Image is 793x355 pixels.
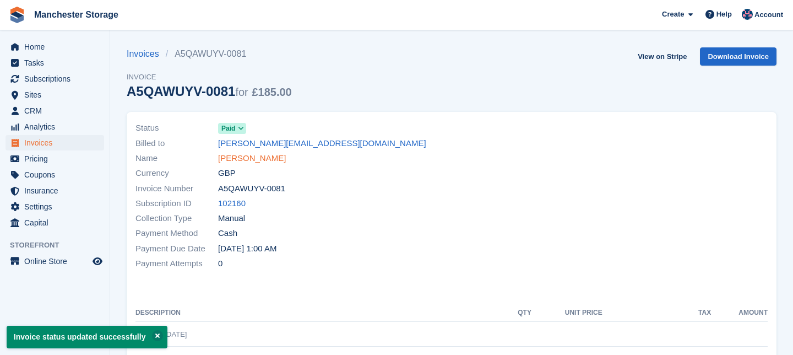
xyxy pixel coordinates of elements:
span: Account [754,9,783,20]
a: menu [6,55,104,71]
span: Coupons [24,167,90,182]
p: Invoice status updated successfully [7,326,167,348]
img: stora-icon-8386f47178a22dfd0bd8f6a31ec36ba5ce8667c1dd55bd0f319d3a0aa187defe.svg [9,7,25,23]
span: for [235,86,248,98]
span: Online Store [24,254,90,269]
span: Subscriptions [24,71,90,87]
span: £185.00 [252,86,291,98]
span: Home [24,39,90,55]
div: A5QAWUYV-0081 [127,84,292,99]
a: menu [6,167,104,182]
a: 102160 [218,197,246,210]
span: Invoice Number [135,182,218,195]
time: 2025-09-02 00:00:00 UTC [218,243,276,255]
span: CRM [24,103,90,119]
span: Payment Attempts [135,257,218,270]
a: [PERSON_NAME] [218,152,286,165]
a: menu [6,39,104,55]
span: Payment Method [135,227,218,240]
a: Preview store [91,255,104,268]
span: Name [135,152,218,165]
nav: breadcrumbs [127,47,292,61]
a: Paid [218,122,246,135]
span: Manual [218,212,245,225]
span: Status [135,122,218,135]
span: Sites [24,87,90,103]
span: Pricing [24,151,90,166]
span: Subscription ID [135,197,218,210]
a: Manchester Storage [30,6,123,24]
a: [PERSON_NAME][EMAIL_ADDRESS][DOMAIN_NAME] [218,137,426,150]
a: menu [6,103,104,119]
span: Invoices [24,135,90,150]
span: Create [662,9,684,20]
a: menu [6,119,104,135]
th: Tax [602,304,711,322]
span: Tasks [24,55,90,71]
span: Insurance [24,183,90,198]
span: Currency [135,167,218,180]
a: menu [6,183,104,198]
span: Billed to [135,137,218,150]
span: Capital [24,215,90,230]
span: A5QAWUYV-0081 [218,182,285,195]
a: menu [6,254,104,269]
th: Amount [711,304,768,322]
span: GBP [218,167,236,180]
span: Invoice [127,72,292,83]
span: 0 [218,257,222,270]
span: Help [716,9,732,20]
a: menu [6,151,104,166]
a: menu [6,135,104,150]
a: View on Stripe [633,47,691,66]
th: Unit Price [531,304,602,322]
span: Analytics [24,119,90,135]
th: QTY [506,304,531,322]
a: menu [6,215,104,230]
th: Description [135,304,506,322]
a: menu [6,199,104,214]
a: Download Invoice [700,47,776,66]
a: Invoices [127,47,166,61]
span: Collection Type [135,212,218,225]
span: Storefront [10,240,110,251]
span: Cash [218,227,237,240]
a: menu [6,87,104,103]
a: menu [6,71,104,87]
span: Payment Due Date [135,243,218,255]
span: Paid [221,123,235,133]
span: Settings [24,199,90,214]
